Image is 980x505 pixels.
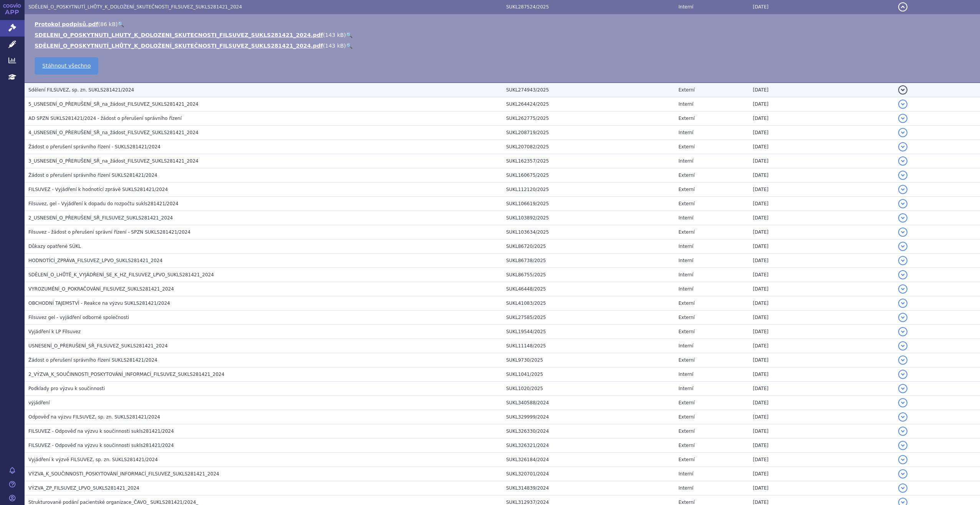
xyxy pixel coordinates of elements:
[502,367,675,382] td: SUKL1041/2025
[28,244,81,249] span: Důkazy opatřené SÚKL
[502,467,675,481] td: SUKL320701/2024
[118,21,124,27] a: 🔍
[749,197,895,211] td: [DATE]
[35,21,98,27] a: Protokol podpisů.pdf
[679,201,695,206] span: Externí
[679,343,694,349] span: Interní
[679,272,694,277] span: Interní
[898,213,907,223] button: detail
[898,370,907,379] button: detail
[679,443,695,448] span: Externí
[28,215,173,221] span: 2_USNESENÍ_O_PŘERUŠENÍ_SŘ_FILSUVEZ_SUKLS281421_2024
[502,325,675,339] td: SUKL19544/2025
[679,229,695,235] span: Externí
[28,301,170,306] span: OBCHODNÍ TAJEMSTVÍ - Reakce na výzvu SUKLS281421/2024
[898,412,907,422] button: detail
[898,355,907,365] button: detail
[502,225,675,239] td: SUKL103634/2025
[679,144,695,150] span: Externí
[28,201,179,206] span: Filsuvez, gel - Vyjádření k dopadu do rozpočtu sukls281421/2024
[898,142,907,151] button: detail
[502,211,675,225] td: SUKL103892/2025
[749,268,895,282] td: [DATE]
[898,455,907,464] button: detail
[346,32,353,38] a: 🔍
[502,140,675,154] td: SUKL207082/2025
[502,183,675,197] td: SUKL112120/2025
[679,4,694,10] span: Interní
[502,396,675,410] td: SUKL340588/2024
[502,339,675,353] td: SUKL11148/2025
[749,467,895,481] td: [DATE]
[28,187,168,192] span: FILSUVEZ - Vyjádření k hodnotící zprávě SUKLS281421/2024
[28,400,50,405] span: výjádření
[679,329,695,334] span: Externí
[898,427,907,436] button: detail
[898,171,907,180] button: detail
[502,282,675,296] td: SUKL46448/2025
[502,239,675,254] td: SUKL86720/2025
[35,32,323,38] a: SDELENI_O_POSKYTNUTI_LHUTY_K_DOLOZENI_SKUTECNOSTI_FILSUVEZ_SUKLS281421_2024.pdf
[679,315,695,320] span: Externí
[898,469,907,478] button: detail
[679,500,695,505] span: Externí
[749,410,895,424] td: [DATE]
[28,101,199,107] span: 5_USNESENÍ_O_PŘERUŠENÍ_SŘ_na_žádost_FILSUVEZ_SUKLS281421_2024
[749,111,895,126] td: [DATE]
[28,4,242,10] span: SDĚLENÍ_O_POSKYTNUTÍ_LHŮTY_K_DOLOŽENÍ_SKUTEČNOSTI_FILSUVEZ_SUKLS281421_2024
[749,453,895,467] td: [DATE]
[100,21,116,27] span: 86 kB
[35,31,972,39] li: ( )
[502,154,675,168] td: SUKL162357/2025
[749,154,895,168] td: [DATE]
[679,471,694,477] span: Interní
[749,282,895,296] td: [DATE]
[749,239,895,254] td: [DATE]
[502,268,675,282] td: SUKL86755/2025
[749,83,895,97] td: [DATE]
[749,396,895,410] td: [DATE]
[502,382,675,396] td: SUKL1020/2025
[749,97,895,111] td: [DATE]
[28,357,157,363] span: Žádost o přerušení správního řízení SUKLS281421/2024
[679,286,694,292] span: Interní
[28,258,162,263] span: HODNOTÍCÍ_ZPRÁVA_FILSUVEZ_LPVO_SUKLS281421_2024
[749,439,895,453] td: [DATE]
[679,173,695,178] span: Externí
[749,225,895,239] td: [DATE]
[679,372,694,377] span: Interní
[898,313,907,322] button: detail
[502,353,675,367] td: SUKL9730/2025
[898,398,907,407] button: detail
[28,457,158,462] span: Vyjádření k výzvě FILSUVEZ, sp. zn. SUKLS281421/2024
[898,228,907,237] button: detail
[898,483,907,493] button: detail
[679,116,695,121] span: Externí
[749,424,895,439] td: [DATE]
[749,367,895,382] td: [DATE]
[749,296,895,311] td: [DATE]
[502,126,675,140] td: SUKL208719/2025
[502,439,675,453] td: SUKL326321/2024
[28,130,199,135] span: 4_USNESENÍ_O_PŘERUŠENÍ_SŘ_na_žádost_FILSUVEZ_SUKLS281421_2024
[749,325,895,339] td: [DATE]
[679,400,695,405] span: Externí
[679,301,695,306] span: Externí
[502,424,675,439] td: SUKL326330/2024
[28,386,105,391] span: Podklady pro výzvu k součinnosti
[898,128,907,137] button: detail
[28,429,174,434] span: FILSUVEZ - Odpověď na výzvu k součinnosti sukls281421/2024
[502,97,675,111] td: SUKL264424/2025
[679,429,695,434] span: Externí
[749,211,895,225] td: [DATE]
[679,187,695,192] span: Externí
[749,382,895,396] td: [DATE]
[502,254,675,268] td: SUKL86738/2025
[28,443,174,448] span: FILSUVEZ - Odpověď na výzvu k součinnosti sukls281421/2024
[28,229,190,235] span: Filsuvez - žádost o přerušení správní řízení - SPZN SUKLS281421/2024
[502,481,675,495] td: SUKL314839/2024
[28,116,182,121] span: AD SPZN SUKLS281421/2024 - žádost o přerušení správního řízení
[28,315,129,320] span: Filsuvez gel - vyjádření odborné společnosti
[898,441,907,450] button: detail
[35,57,98,75] a: Stáhnout všechno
